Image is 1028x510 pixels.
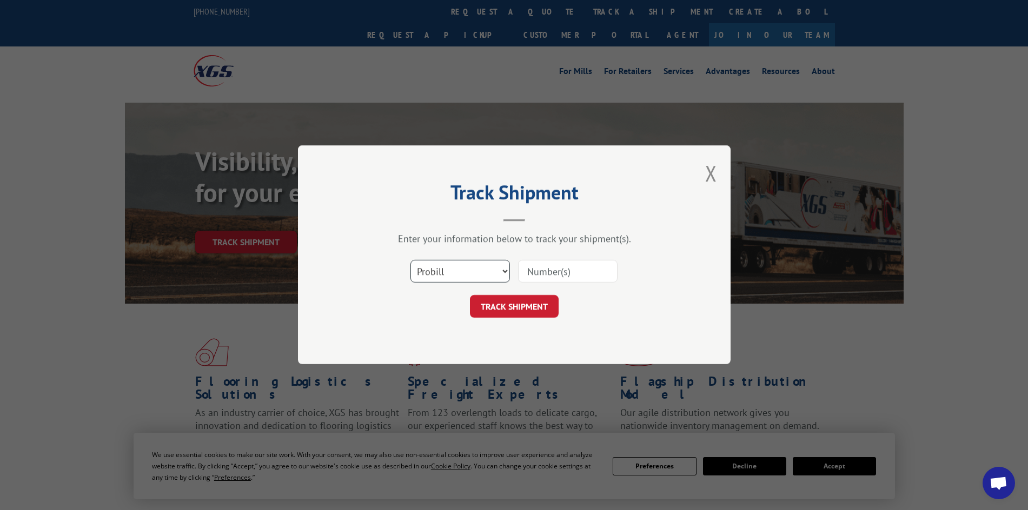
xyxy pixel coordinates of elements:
[983,467,1015,499] div: Open chat
[470,296,559,318] button: TRACK SHIPMENT
[352,185,677,205] h2: Track Shipment
[518,260,618,283] input: Number(s)
[352,233,677,245] div: Enter your information below to track your shipment(s).
[705,159,717,187] button: Close modal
